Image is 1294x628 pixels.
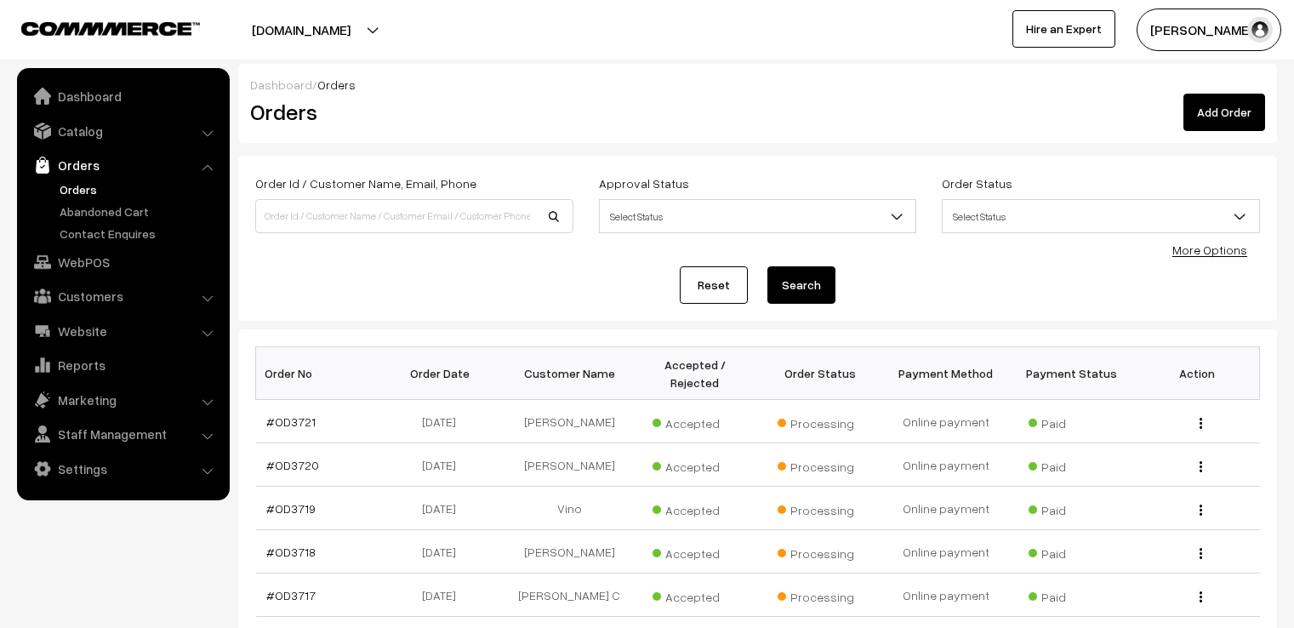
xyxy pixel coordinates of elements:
[55,180,224,198] a: Orders
[21,22,200,35] img: COMMMERCE
[1029,497,1114,519] span: Paid
[1183,94,1265,131] a: Add Order
[266,414,316,429] a: #OD3721
[883,574,1009,617] td: Online payment
[653,540,738,562] span: Accepted
[1029,410,1114,432] span: Paid
[942,199,1260,233] span: Select Status
[1200,505,1202,516] img: Menu
[600,202,916,231] span: Select Status
[266,588,316,602] a: #OD3717
[599,174,689,192] label: Approval Status
[653,454,738,476] span: Accepted
[21,247,224,277] a: WebPOS
[55,225,224,243] a: Contact Enquires
[767,266,835,304] button: Search
[381,443,507,487] td: [DATE]
[507,443,633,487] td: [PERSON_NAME]
[942,174,1012,192] label: Order Status
[21,116,224,146] a: Catalog
[1029,454,1114,476] span: Paid
[250,77,312,92] a: Dashboard
[55,203,224,220] a: Abandoned Cart
[507,347,633,400] th: Customer Name
[1134,347,1260,400] th: Action
[653,410,738,432] span: Accepted
[317,77,356,92] span: Orders
[653,497,738,519] span: Accepted
[883,530,1009,574] td: Online payment
[778,584,863,606] span: Processing
[1012,10,1115,48] a: Hire an Expert
[21,17,170,37] a: COMMMERCE
[1200,548,1202,559] img: Menu
[266,545,316,559] a: #OD3718
[192,9,410,51] button: [DOMAIN_NAME]
[381,530,507,574] td: [DATE]
[1029,584,1114,606] span: Paid
[1247,17,1273,43] img: user
[21,350,224,380] a: Reports
[21,150,224,180] a: Orders
[599,199,917,233] span: Select Status
[883,443,1009,487] td: Online payment
[632,347,758,400] th: Accepted / Rejected
[778,410,863,432] span: Processing
[1200,591,1202,602] img: Menu
[778,497,863,519] span: Processing
[507,530,633,574] td: [PERSON_NAME]
[255,199,573,233] input: Order Id / Customer Name / Customer Email / Customer Phone
[255,174,476,192] label: Order Id / Customer Name, Email, Phone
[653,584,738,606] span: Accepted
[381,487,507,530] td: [DATE]
[758,347,884,400] th: Order Status
[778,454,863,476] span: Processing
[680,266,748,304] a: Reset
[381,574,507,617] td: [DATE]
[507,574,633,617] td: [PERSON_NAME] C
[1172,243,1247,257] a: More Options
[507,487,633,530] td: Vino
[21,316,224,346] a: Website
[883,400,1009,443] td: Online payment
[1137,9,1281,51] button: [PERSON_NAME]
[778,540,863,562] span: Processing
[250,76,1265,94] div: /
[21,281,224,311] a: Customers
[507,400,633,443] td: [PERSON_NAME]
[381,347,507,400] th: Order Date
[381,400,507,443] td: [DATE]
[1200,418,1202,429] img: Menu
[256,347,382,400] th: Order No
[21,454,224,484] a: Settings
[883,487,1009,530] td: Online payment
[1009,347,1135,400] th: Payment Status
[266,458,319,472] a: #OD3720
[883,347,1009,400] th: Payment Method
[1029,540,1114,562] span: Paid
[250,99,572,125] h2: Orders
[21,81,224,111] a: Dashboard
[266,501,316,516] a: #OD3719
[943,202,1259,231] span: Select Status
[21,385,224,415] a: Marketing
[21,419,224,449] a: Staff Management
[1200,461,1202,472] img: Menu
